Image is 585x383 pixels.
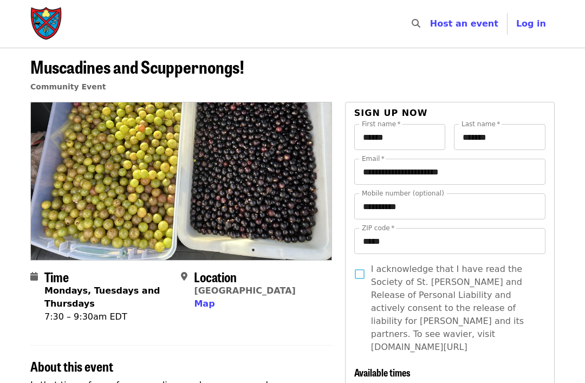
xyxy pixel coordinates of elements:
input: First name [354,124,446,150]
div: 7:30 – 9:30am EDT [44,310,172,323]
button: Map [194,297,214,310]
strong: Mondays, Tuesdays and Thursdays [44,285,160,309]
input: ZIP code [354,228,545,254]
button: Log in [508,13,555,35]
input: Search [427,11,435,37]
input: Mobile number (optional) [354,193,545,219]
span: Time [44,267,69,286]
i: search icon [412,18,420,29]
input: Last name [454,124,545,150]
label: Last name [461,121,500,127]
span: Map [194,298,214,309]
a: Host an event [430,18,498,29]
img: Society of St. Andrew - Home [30,7,63,41]
span: Sign up now [354,108,428,118]
span: Muscadines and Scuppernongs! [30,54,244,79]
span: Available times [354,365,411,379]
span: I acknowledge that I have read the Society of St. [PERSON_NAME] and Release of Personal Liability... [371,263,537,354]
span: Log in [516,18,546,29]
a: Community Event [30,82,106,91]
a: [GEOGRAPHIC_DATA] [194,285,295,296]
label: ZIP code [362,225,394,231]
label: Mobile number (optional) [362,190,444,197]
span: About this event [30,356,113,375]
i: calendar icon [30,271,38,282]
img: Muscadines and Scuppernongs! organized by Society of St. Andrew [31,102,331,259]
i: map-marker-alt icon [181,271,187,282]
input: Email [354,159,545,185]
span: Location [194,267,237,286]
label: First name [362,121,401,127]
label: Email [362,155,385,162]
